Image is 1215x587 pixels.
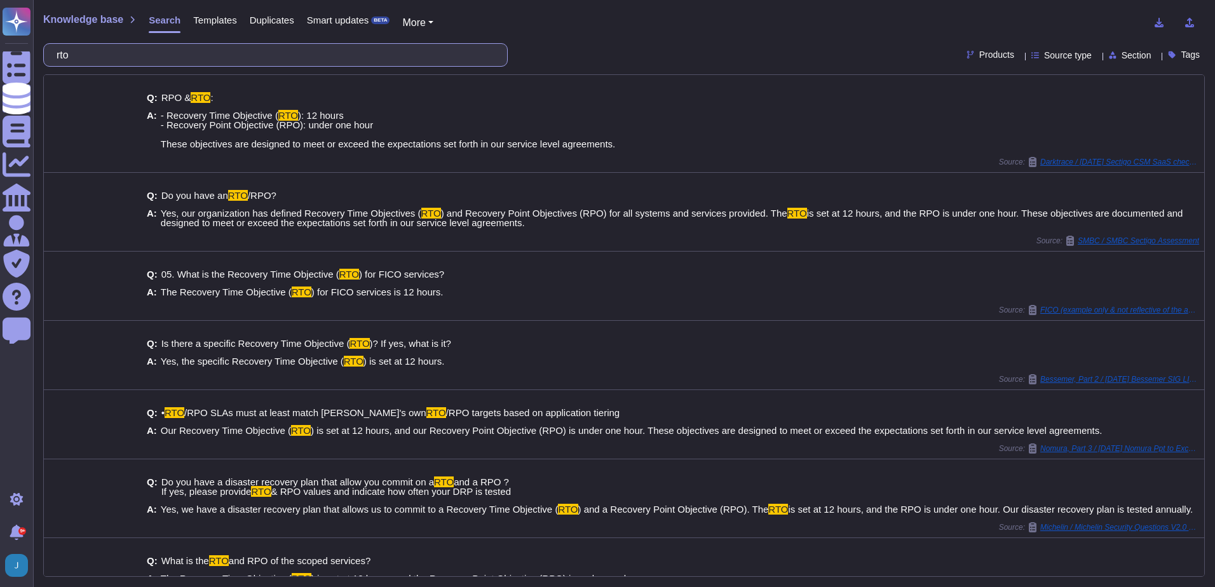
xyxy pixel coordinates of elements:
span: ) for FICO services? [359,269,444,280]
span: Is there a specific Recovery Time Objective ( [161,338,350,349]
span: FICO (example only & not reflective of the actual survey) / Sectigo, Inc FICO Third Party Risk As... [1040,306,1199,314]
input: Search a question or template... [50,44,494,66]
span: SMBC / SMBC Sectigo Assessment [1078,237,1199,245]
mark: RTO [768,504,788,515]
b: A: [147,426,157,435]
span: Tags [1181,50,1200,59]
mark: RTO [339,269,359,280]
span: Templates [193,15,236,25]
b: Q: [147,93,158,102]
span: - Recovery Time Objective ( [161,110,278,121]
span: ) and Recovery Point Objectives (RPO) for all systems and services provided. The [441,208,787,219]
span: Do you have a disaster recovery plan that allow you commit on a [161,476,434,487]
mark: RTO [209,555,229,566]
mark: RTO [350,338,369,349]
span: Michelin / Michelin Security Questions V2.0 SECTIGO [1040,523,1199,531]
span: Smart updates [307,15,369,25]
button: More [402,15,433,30]
b: A: [147,208,157,227]
span: ) for FICO services is 12 hours. [311,287,444,297]
span: Yes, our organization has defined Recovery Time Objectives ( [161,208,421,219]
mark: RTO [165,407,184,418]
span: Our Recovery Time Objective ( [161,425,291,436]
b: Q: [147,477,158,496]
span: ) is set at 12 hours, and the Recovery Point Objective (RPO) is under one hour. [311,573,645,584]
span: Source: [999,374,1199,384]
span: The Recovery Time Objective ( [161,573,292,584]
mark: RTO [558,504,578,515]
mark: RTO [292,287,311,297]
span: Source: [999,443,1199,454]
mark: RTO [344,356,363,367]
span: & RPO values and indicate how often your DRP is tested [271,486,511,497]
span: Do you have an [161,190,228,201]
button: user [3,551,37,579]
span: ) is set at 12 hours, and our Recovery Point Objective (RPO) is under one hour. These objectives ... [311,425,1102,436]
b: Q: [147,556,158,565]
span: Section [1122,51,1151,60]
mark: RTO [191,92,210,103]
div: BETA [371,17,390,24]
span: Source: [999,157,1199,167]
span: and a RPO ? If yes, please provide [161,476,509,497]
b: A: [147,504,157,514]
span: Knowledge base [43,15,123,25]
span: Yes, the specific Recovery Time Objective ( [161,356,344,367]
span: What is the [161,555,209,566]
b: Q: [147,408,158,417]
span: Source: [999,305,1199,315]
b: Q: [147,191,158,200]
span: Source: [999,522,1199,532]
span: ) and a Recovery Point Objective (RPO). The [578,504,769,515]
span: )? If yes, what is it? [370,338,451,349]
b: A: [147,356,157,366]
b: A: [147,287,157,297]
span: Products [979,50,1014,59]
mark: RTO [291,425,311,436]
span: Duplicates [250,15,294,25]
span: • [161,407,165,418]
mark: RTO [228,190,248,201]
span: Search [149,15,180,25]
span: More [402,17,425,28]
mark: RTO [434,476,454,487]
mark: RTO [251,486,271,497]
span: Darktrace / [DATE] Sectigo CSM SaaS checklist Copy [1040,158,1199,166]
span: Yes, we have a disaster recovery plan that allows us to commit to a Recovery Time Objective ( [161,504,559,515]
mark: RTO [421,208,441,219]
span: Source: [1036,236,1199,246]
div: 9+ [18,527,26,535]
span: /RPO? [248,190,276,201]
span: /RPO SLAs must at least match [PERSON_NAME]'s own [184,407,426,418]
b: Q: [147,269,158,279]
span: The Recovery Time Objective ( [161,287,292,297]
mark: RTO [787,208,807,219]
b: A: [147,111,157,149]
span: /RPO targets based on application tiering [446,407,620,418]
span: Nomura, Part 3 / [DATE] Nomura Ppt to Excel Best Practice Controls Copy [1040,445,1199,452]
span: : [210,92,213,103]
mark: RTO [278,110,298,121]
span: RPO & [161,92,191,103]
span: Source type [1044,51,1092,60]
span: is set at 12 hours, and the RPO is under one hour. Our disaster recovery plan is tested annually. [788,504,1193,515]
span: ) is set at 12 hours. [363,356,445,367]
span: ): 12 hours - Recovery Point Objective (RPO): under one hour These objectives are designed to mee... [161,110,615,149]
span: Bessemer, Part 2 / [DATE] Bessemer SIG LITE 2017 WORKING [1040,375,1199,383]
mark: RTO [292,573,311,584]
b: A: [147,574,157,583]
span: is set at 12 hours, and the RPO is under one hour. These objectives are documented and designed t... [161,208,1183,228]
span: 05. What is the Recovery Time Objective ( [161,269,339,280]
span: and RPO of the scoped services? [229,555,370,566]
mark: RTO [426,407,446,418]
b: Q: [147,339,158,348]
img: user [5,554,28,577]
